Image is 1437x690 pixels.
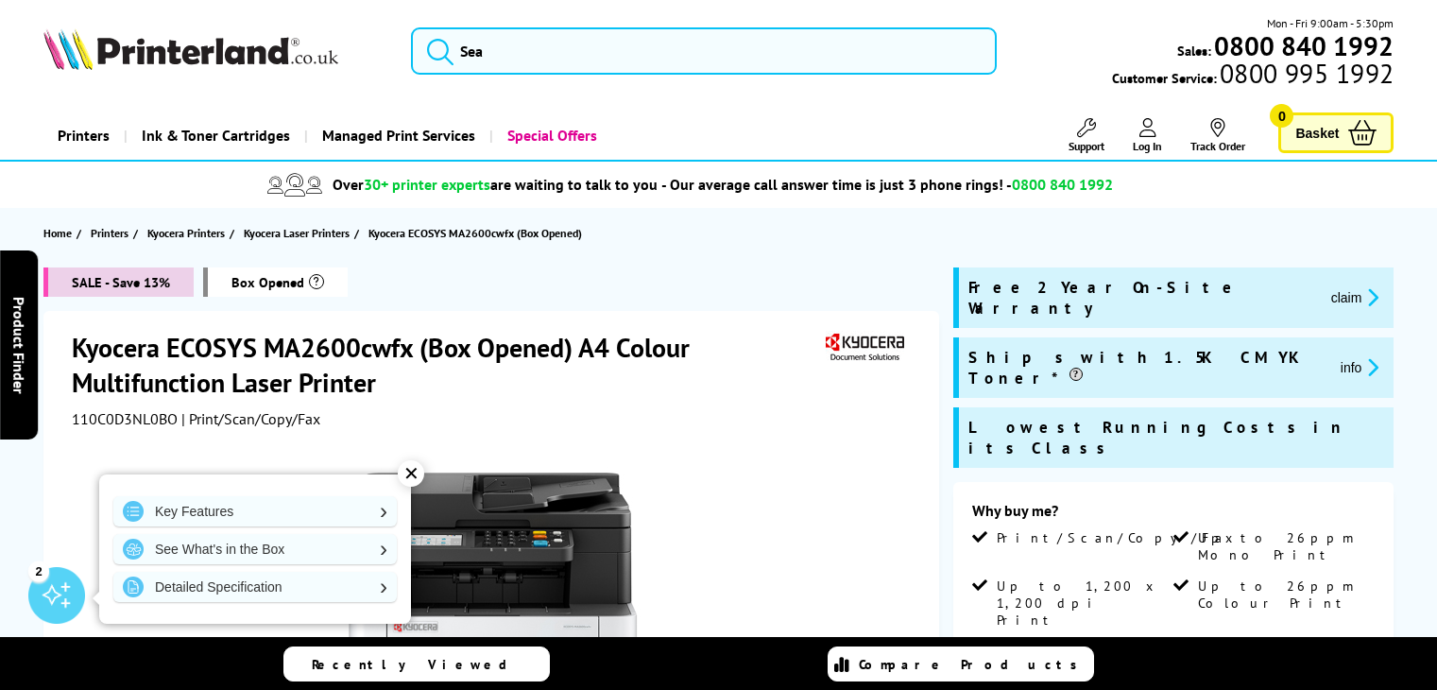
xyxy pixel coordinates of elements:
[997,529,1240,546] span: Print/Scan/Copy/Fax
[181,409,320,428] span: | Print/Scan/Copy/Fax
[1335,356,1385,378] button: promo-description
[368,226,582,240] span: Kyocera ECOSYS MA2600cwfx (Box Opened)
[411,27,997,75] input: Sea
[43,267,194,297] span: SALE - Save 13%
[968,277,1316,319] span: Free 2 Year On-Site Warranty
[1177,42,1211,60] span: Sales:
[1326,286,1385,308] button: promo-description
[43,223,77,243] a: Home
[113,496,397,526] a: Key Features
[1270,104,1293,128] span: 0
[1267,14,1394,32] span: Mon - Fri 9:00am - 5:30pm
[489,112,611,160] a: Special Offers
[1012,175,1113,194] span: 0800 840 1992
[72,330,821,400] h1: Kyocera ECOSYS MA2600cwfx (Box Opened) A4 Colour Multifunction Laser Printer
[1198,529,1371,563] span: Up to 26ppm Mono Print
[43,112,124,160] a: Printers
[91,223,133,243] a: Printers
[1214,28,1394,63] b: 0800 840 1992
[968,347,1326,388] span: Ships with 1.5K CMYK Toner*
[244,223,354,243] a: Kyocera Laser Printers
[304,112,489,160] a: Managed Print Services
[1198,578,1371,612] span: Up to 26ppm Colour Print
[91,223,128,243] span: Printers
[968,417,1385,458] span: Lowest Running Costs in its Class
[1217,64,1394,82] span: 0800 995 1992
[113,572,397,602] a: Detailed Specification
[828,647,1094,681] a: Compare Products
[113,534,397,564] a: See What's in the Box
[1133,139,1162,153] span: Log In
[364,175,490,194] span: 30+ printer experts
[147,223,230,243] a: Kyocera Printers
[147,223,225,243] span: Kyocera Printers
[1112,64,1394,87] span: Customer Service:
[1133,118,1162,153] a: Log In
[821,330,908,365] img: Kyocera
[661,175,1113,194] span: - Our average call answer time is just 3 phone rings! -
[1069,118,1104,153] a: Support
[1190,118,1245,153] a: Track Order
[1069,139,1104,153] span: Support
[72,409,178,428] span: 110C0D3NL0BO
[859,656,1087,673] span: Compare Products
[312,656,526,673] span: Recently Viewed
[142,112,290,160] span: Ink & Toner Cartridges
[1278,112,1394,153] a: Basket 0
[1211,37,1394,55] a: 0800 840 1992
[43,28,338,70] img: Printerland Logo
[333,175,658,194] span: Over are waiting to talk to you
[43,28,387,74] a: Printerland Logo
[1295,120,1339,146] span: Basket
[398,460,424,487] div: ✕
[9,297,28,394] span: Product Finder
[203,267,348,297] span: box-opened-description
[972,501,1376,529] div: Why buy me?
[244,223,350,243] span: Kyocera Laser Printers
[997,578,1170,629] span: Up to 1,200 x 1,200 dpi Print
[43,223,72,243] span: Home
[283,647,550,681] a: Recently Viewed
[28,561,49,581] div: 2
[124,112,304,160] a: Ink & Toner Cartridges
